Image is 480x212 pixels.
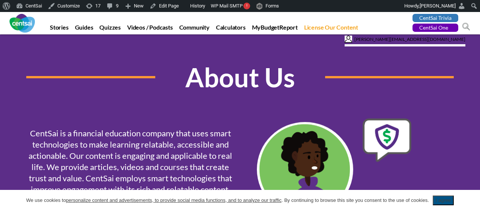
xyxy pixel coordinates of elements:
[47,24,71,34] a: Stories
[412,24,458,32] a: CentSai One
[433,196,454,205] button: I agree
[420,3,456,9] span: [PERSON_NAME]
[72,24,96,34] a: Guides
[345,36,465,46] a: [PERSON_NAME][EMAIL_ADDRESS][DOMAIN_NAME]
[301,24,361,34] a: License Our Content
[97,24,123,34] a: Quizzes
[249,24,300,34] a: MyBudgetReport
[26,197,429,204] span: We use cookies to . By continuing to browse this site you consent to the use of cookies.
[243,3,250,9] span: !
[66,197,282,203] u: personalize content and advertisements, to provide social media functions, and to analyze our tra...
[213,24,248,34] a: Calculators
[467,197,474,205] span: No
[9,14,35,33] img: CentSai
[412,14,458,22] a: CentSai Trivia
[177,24,212,34] a: Community
[155,58,325,96] span: About Us
[124,24,175,34] a: Videos / Podcasts
[26,128,234,195] p: CentSai is a financial education company that uses smart technologies to make learning relatable,...
[352,36,465,43] span: [PERSON_NAME][EMAIL_ADDRESS][DOMAIN_NAME]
